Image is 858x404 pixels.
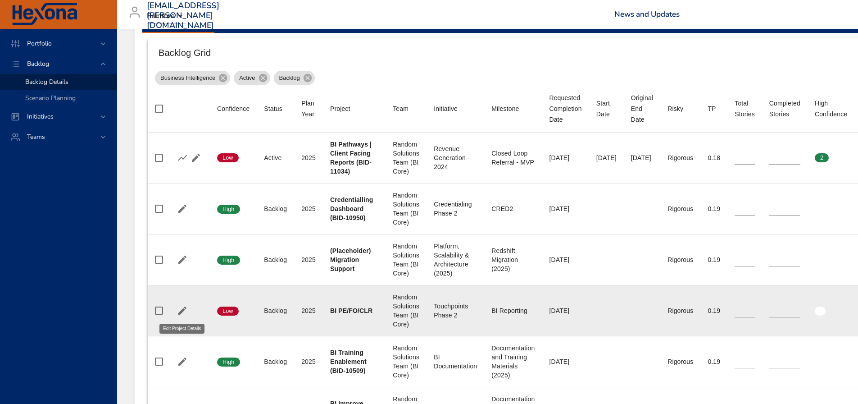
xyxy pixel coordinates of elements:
div: Sort [301,98,316,119]
div: 2025 [301,306,316,315]
div: Original End Date [631,92,653,125]
div: Random Solutions Team (BI Core) [393,242,419,278]
div: Raintree [147,9,186,23]
div: Revenue Generation - 2024 [434,144,477,171]
span: Portfolio [20,39,59,48]
div: 0.18 [708,153,720,162]
div: Sort [434,103,458,114]
div: Backlog [274,71,315,85]
button: Edit Project Details [176,202,189,216]
button: Edit Project Details [176,253,189,266]
div: Touchpoints Phase 2 [434,302,477,320]
b: (Placeholder) Migration Support [330,247,371,272]
span: TP [708,103,720,114]
div: Random Solutions Team (BI Core) [393,191,419,227]
span: Risky [667,103,693,114]
span: Backlog [274,73,305,83]
div: Random Solutions Team (BI Core) [393,344,419,380]
button: Edit Project Details [176,355,189,368]
div: Active [264,153,287,162]
div: TP [708,103,716,114]
div: BI Reporting [491,306,535,315]
div: Redshift Migration (2025) [491,246,535,273]
div: Sort [596,98,617,119]
div: Backlog [264,204,287,213]
span: Team [393,103,419,114]
span: High [217,205,240,213]
div: Sort [549,92,581,125]
div: Sort [491,103,519,114]
b: Credentialling Dashboard (BID-10950) [330,196,373,221]
div: Platform, Scalability & Architecture (2025) [434,242,477,278]
div: Sort [264,103,282,114]
b: BI Pathways | Client Facing Reports (BID-11034) [330,141,372,175]
div: 2025 [301,357,316,366]
b: BI Training Enablement (BID-10509) [330,349,367,374]
span: Active [234,73,260,83]
span: Milestone [491,103,535,114]
img: Hexona [11,3,78,26]
span: Backlog [20,60,56,68]
span: Low [217,307,239,315]
div: Initiative [434,103,458,114]
div: 0.19 [708,204,720,213]
div: 2025 [301,153,316,162]
div: Random Solutions Team (BI Core) [393,293,419,329]
div: Backlog [264,306,287,315]
div: Credentialing Phase 2 [434,200,477,218]
div: Completed Stories [769,98,800,119]
span: High [217,358,240,366]
div: Business Intelligence [155,71,230,85]
span: Initiatives [20,112,61,121]
div: 0.19 [708,306,720,315]
span: High [217,256,240,264]
div: Milestone [491,103,519,114]
div: Sort [217,103,250,114]
div: Confidence [217,103,250,114]
div: Sort [393,103,409,114]
div: CRED2 [491,204,535,213]
div: [DATE] [549,204,581,213]
div: Plan Year [301,98,316,119]
span: Low [217,154,239,162]
div: Sort [735,98,755,119]
span: Business Intelligence [155,73,221,83]
div: Closed Loop Referral - MVP [491,149,535,167]
span: High Confidence [815,98,847,119]
div: Requested Completion Date [549,92,581,125]
div: [DATE] [596,153,617,162]
div: Sort [667,103,683,114]
div: Active [234,71,270,85]
div: Rigorous [667,153,693,162]
div: Sort [815,98,847,119]
div: Rigorous [667,306,693,315]
button: Show Burnup [176,151,189,165]
b: BI PE/FO/CLR [330,307,372,314]
div: 2025 [301,204,316,213]
div: [DATE] [631,153,653,162]
div: Sort [631,92,653,125]
button: Edit Project Details [189,151,203,165]
span: Initiative [434,103,477,114]
div: BI Documentation [434,353,477,371]
div: Backlog [264,255,287,264]
div: Status [264,103,282,114]
div: 0.19 [708,357,720,366]
div: Rigorous [667,204,693,213]
span: 2 [815,154,829,162]
div: 2025 [301,255,316,264]
div: [DATE] [549,306,581,315]
span: Total Stories [735,98,755,119]
div: Documentation and Training Materials (2025) [491,344,535,380]
div: [DATE] [549,153,581,162]
div: Sort [769,98,800,119]
span: Status [264,103,287,114]
div: Start Date [596,98,617,119]
div: Random Solutions Team (BI Core) [393,140,419,176]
